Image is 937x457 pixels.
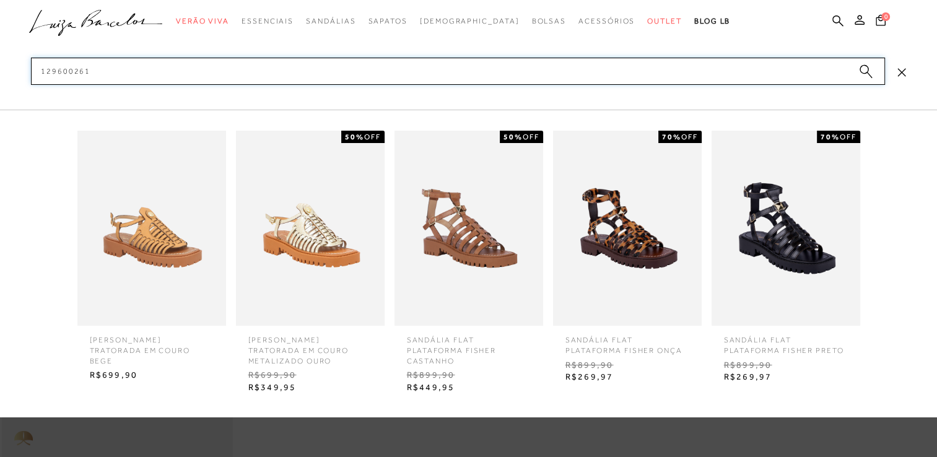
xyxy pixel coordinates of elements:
[306,17,355,25] span: Sandálias
[81,366,223,385] span: R$699,90
[242,17,294,25] span: Essenciais
[242,10,294,33] a: categoryNavScreenReaderText
[715,356,857,375] span: R$899,90
[398,326,540,366] span: Sandália flat plataforma fisher castanho
[236,131,385,326] img: SANDÁLIA FISHER TRATORADA EM COURO METALIZADO OURO
[391,131,546,397] a: Sandália flat plataforma fisher castanho 50%OFF Sandália flat plataforma fisher castanho R$899,90...
[364,133,381,141] span: OFF
[239,326,381,366] span: [PERSON_NAME] TRATORADA EM COURO METALIZADO OURO
[840,133,856,141] span: OFF
[531,17,566,25] span: Bolsas
[881,12,890,21] span: 0
[233,131,388,397] a: SANDÁLIA FISHER TRATORADA EM COURO METALIZADO OURO 50%OFF [PERSON_NAME] TRATORADA EM COURO METALI...
[578,17,635,25] span: Acessórios
[503,133,523,141] strong: 50%
[239,378,381,397] span: R$349,95
[345,133,364,141] strong: 50%
[239,366,381,385] span: R$699,90
[694,17,730,25] span: BLOG LB
[31,58,885,85] input: Buscar.
[821,133,840,141] strong: 70%
[176,17,229,25] span: Verão Viva
[420,10,520,33] a: noSubCategoriesText
[556,368,699,386] span: R$269,97
[368,17,407,25] span: Sapatos
[647,17,682,25] span: Outlet
[708,131,863,386] a: Sandália flat plataforma fisher preto 70%OFF Sandália flat plataforma fisher preto R$899,90 R$269,97
[398,378,540,397] span: R$449,95
[662,133,681,141] strong: 70%
[176,10,229,33] a: categoryNavScreenReaderText
[715,368,857,386] span: R$269,97
[306,10,355,33] a: categoryNavScreenReaderText
[368,10,407,33] a: categoryNavScreenReaderText
[715,326,857,356] span: Sandália flat plataforma fisher preto
[556,356,699,375] span: R$899,90
[647,10,682,33] a: categoryNavScreenReaderText
[74,131,229,385] a: SANDÁLIA FISHER TRATORADA EM COURO BEGE [PERSON_NAME] TRATORADA EM COURO BEGE R$699,90
[81,326,223,366] span: [PERSON_NAME] TRATORADA EM COURO BEGE
[550,131,705,386] a: SANDÁLIA FLAT PLATAFORMA FISHER ONÇA 70%OFF SANDÁLIA FLAT PLATAFORMA FISHER ONÇA R$899,90 R$269,97
[556,326,699,356] span: SANDÁLIA FLAT PLATAFORMA FISHER ONÇA
[553,131,702,326] img: SANDÁLIA FLAT PLATAFORMA FISHER ONÇA
[420,17,520,25] span: [DEMOGRAPHIC_DATA]
[694,10,730,33] a: BLOG LB
[77,131,226,326] img: SANDÁLIA FISHER TRATORADA EM COURO BEGE
[872,14,889,30] button: 0
[523,133,539,141] span: OFF
[531,10,566,33] a: categoryNavScreenReaderText
[394,131,543,326] img: Sandália flat plataforma fisher castanho
[712,131,860,326] img: Sandália flat plataforma fisher preto
[398,366,540,385] span: R$899,90
[578,10,635,33] a: categoryNavScreenReaderText
[681,133,698,141] span: OFF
